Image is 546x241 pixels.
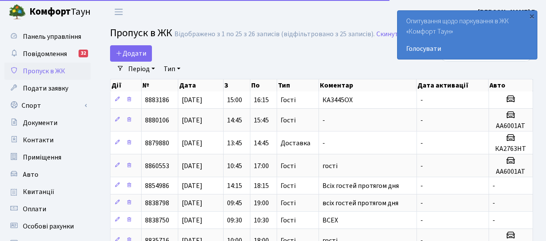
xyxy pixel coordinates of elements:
span: - [420,198,423,208]
span: [DATE] [182,95,202,105]
th: Авто [489,79,533,91]
a: Спорт [4,97,91,114]
a: Скинути [376,30,402,38]
span: Гості [281,217,296,224]
span: Додати [116,49,146,58]
span: Подати заявку [23,84,68,93]
span: Гості [281,163,296,169]
span: [DATE] [182,116,202,125]
a: Повідомлення32 [4,45,91,63]
span: 8880106 [145,116,169,125]
span: - [420,138,423,148]
span: - [492,216,495,225]
span: 19:00 [254,198,269,208]
span: Гості [281,200,296,207]
h5: КА2763НТ [492,145,529,153]
span: 8879880 [145,138,169,148]
span: Квитанції [23,187,54,197]
th: З [224,79,250,91]
a: Тип [160,62,184,76]
span: - [420,216,423,225]
span: [DATE] [182,138,202,148]
span: всіх гостей протягом дня [322,198,398,208]
span: Оплати [23,204,46,214]
button: Переключити навігацію [108,5,129,19]
h5: АА6001АТ [492,122,529,130]
a: Пропуск в ЖК [4,63,91,80]
a: Оплати [4,200,91,218]
span: ВСЕХ [322,216,338,225]
th: Коментар [319,79,417,91]
span: [DATE] [182,216,202,225]
span: Гості [281,97,296,103]
span: 8838750 [145,216,169,225]
div: 32 [79,50,88,57]
span: 8860553 [145,161,169,171]
span: Панель управління [23,32,81,41]
a: Контакти [4,131,91,149]
h5: АА6001АТ [492,168,529,176]
span: Контакти [23,135,54,145]
img: logo.png [9,3,26,21]
span: - [322,138,325,148]
div: × [527,12,536,20]
span: 13:45 [227,138,242,148]
span: гості [322,161,338,171]
span: КА3445ОХ [322,95,353,105]
span: Особові рахунки [23,222,74,231]
span: 8854986 [145,181,169,191]
a: Голосувати [406,44,528,54]
th: Дата [178,79,223,91]
span: Повідомлення [23,49,67,59]
span: 09:45 [227,198,242,208]
a: [PERSON_NAME] Г. [478,7,536,17]
span: 15:00 [227,95,242,105]
span: [DATE] [182,198,202,208]
span: 15:45 [254,116,269,125]
a: Приміщення [4,149,91,166]
span: 14:45 [227,116,242,125]
span: 14:15 [227,181,242,191]
span: Пропуск в ЖК [110,25,172,41]
span: Таун [29,5,91,19]
span: Пропуск в ЖК [23,66,65,76]
span: Доставка [281,140,310,147]
a: Документи [4,114,91,131]
a: Авто [4,166,91,183]
th: № [142,79,179,91]
span: - [492,198,495,208]
a: Подати заявку [4,80,91,97]
a: Панель управління [4,28,91,45]
span: 10:45 [227,161,242,171]
a: Додати [110,45,152,62]
span: - [420,95,423,105]
span: - [420,116,423,125]
span: [DATE] [182,181,202,191]
div: Опитування щодо паркування в ЖК «Комфорт Таун» [398,11,537,59]
a: Період [125,62,158,76]
div: Відображено з 1 по 25 з 26 записів (відфільтровано з 25 записів). [174,30,375,38]
th: Тип [277,79,319,91]
a: Квитанції [4,183,91,200]
span: - [322,116,325,125]
span: Всіх гостей протягом дня [322,181,399,191]
span: - [420,161,423,171]
span: Гості [281,182,296,189]
span: 17:00 [254,161,269,171]
span: Документи [23,118,57,128]
th: Дії [110,79,142,91]
span: 18:15 [254,181,269,191]
span: Авто [23,170,38,179]
span: 16:15 [254,95,269,105]
b: Комфорт [29,5,71,19]
span: 09:30 [227,216,242,225]
span: 8883186 [145,95,169,105]
span: Приміщення [23,153,61,162]
th: По [250,79,277,91]
span: [DATE] [182,161,202,171]
span: 10:30 [254,216,269,225]
span: - [420,181,423,191]
a: Особові рахунки [4,218,91,235]
span: 8838798 [145,198,169,208]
